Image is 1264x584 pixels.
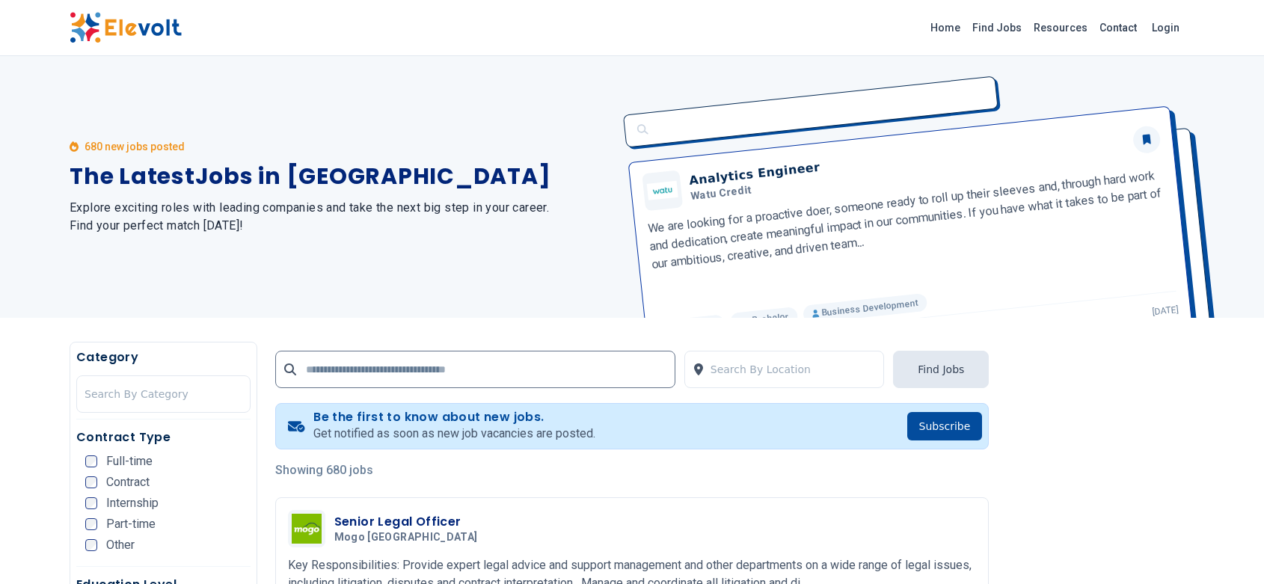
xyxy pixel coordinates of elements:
[106,518,156,530] span: Part-time
[313,410,595,425] h4: Be the first to know about new jobs.
[966,16,1028,40] a: Find Jobs
[85,497,97,509] input: Internship
[106,476,150,488] span: Contract
[106,455,153,467] span: Full-time
[85,518,97,530] input: Part-time
[334,513,484,531] h3: Senior Legal Officer
[893,351,989,388] button: Find Jobs
[70,199,614,235] h2: Explore exciting roles with leading companies and take the next big step in your career. Find you...
[70,163,614,190] h1: The Latest Jobs in [GEOGRAPHIC_DATA]
[334,531,478,544] span: Mogo [GEOGRAPHIC_DATA]
[85,139,185,154] p: 680 new jobs posted
[106,539,135,551] span: Other
[907,412,983,440] button: Subscribe
[85,539,97,551] input: Other
[85,455,97,467] input: Full-time
[292,514,322,544] img: Mogo Kenya
[76,348,251,366] h5: Category
[1143,13,1188,43] a: Login
[1028,16,1093,40] a: Resources
[106,497,159,509] span: Internship
[85,476,97,488] input: Contract
[924,16,966,40] a: Home
[275,461,990,479] p: Showing 680 jobs
[70,12,182,43] img: Elevolt
[313,425,595,443] p: Get notified as soon as new job vacancies are posted.
[1093,16,1143,40] a: Contact
[76,428,251,446] h5: Contract Type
